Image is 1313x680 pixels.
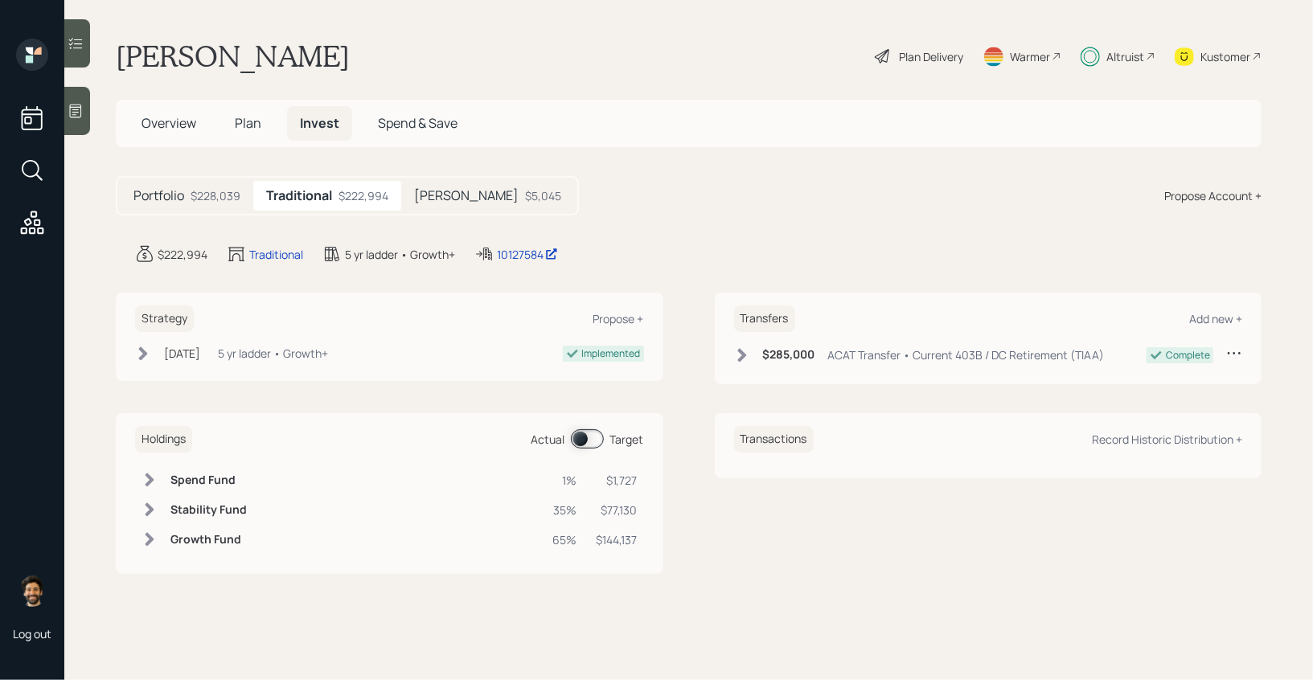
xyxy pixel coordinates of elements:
div: Propose + [593,311,644,326]
div: Implemented [582,346,641,361]
div: $1,727 [597,472,638,489]
div: $77,130 [597,502,638,518]
div: Kustomer [1200,48,1250,65]
div: $228,039 [191,187,240,204]
img: eric-schwartz-headshot.png [16,575,48,607]
div: $222,994 [339,187,388,204]
h5: Portfolio [133,188,184,203]
div: Add new + [1189,311,1242,326]
div: Altruist [1106,48,1144,65]
h6: Growth Fund [170,533,247,547]
div: Actual [531,431,565,448]
h6: Spend Fund [170,473,247,487]
h5: [PERSON_NAME] [414,188,519,203]
span: Spend & Save [378,114,457,132]
div: 35% [553,502,577,518]
span: Overview [142,114,196,132]
div: 65% [553,531,577,548]
span: Plan [235,114,261,132]
div: Complete [1166,348,1210,363]
div: Plan Delivery [899,48,963,65]
h6: Stability Fund [170,503,247,517]
div: Target [610,431,644,448]
h6: Transactions [734,426,814,453]
div: Traditional [249,246,303,263]
div: $144,137 [597,531,638,548]
div: [DATE] [164,345,200,362]
div: Log out [13,626,51,641]
div: $222,994 [158,246,207,263]
div: Propose Account + [1164,187,1262,204]
h6: Transfers [734,305,795,332]
div: 10127584 [497,246,558,263]
span: Invest [300,114,339,132]
h1: [PERSON_NAME] [116,39,350,74]
h6: Holdings [135,426,192,453]
h6: $285,000 [763,348,815,362]
div: 5 yr ladder • Growth+ [218,345,328,362]
div: ACAT Transfer • Current 403B / DC Retirement (TIAA) [828,346,1105,363]
div: 1% [553,472,577,489]
div: 5 yr ladder • Growth+ [345,246,455,263]
h6: Strategy [135,305,194,332]
div: Record Historic Distribution + [1092,432,1242,447]
div: $5,045 [525,187,561,204]
div: Warmer [1010,48,1050,65]
h5: Traditional [266,188,332,203]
